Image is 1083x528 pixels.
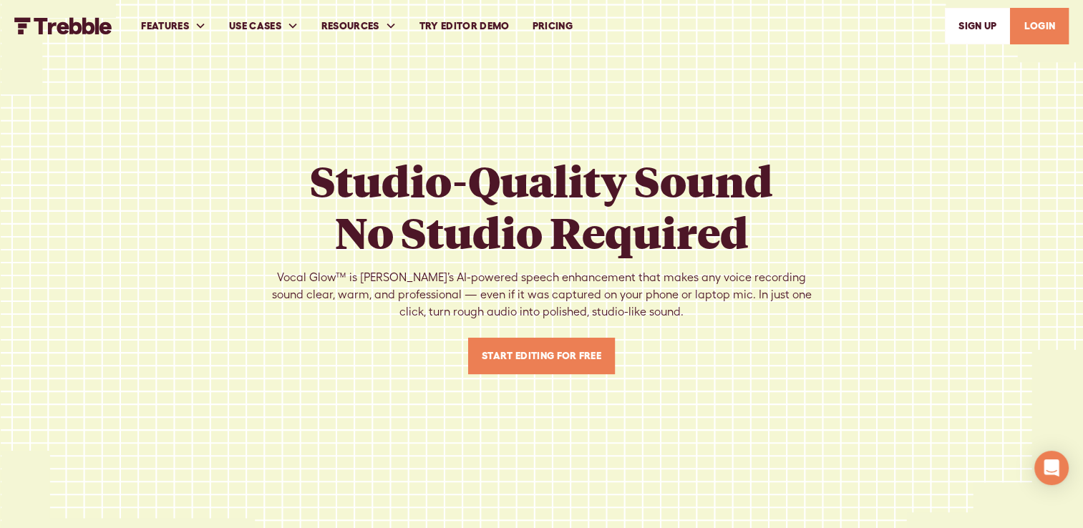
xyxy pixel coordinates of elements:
img: Trebble FM Logo [14,17,112,34]
h1: Studio-Quality Sound No Studio Required [310,155,773,258]
a: home [14,17,112,34]
div: Vocal Glow™ is [PERSON_NAME]’s AI-powered speech enhancement that makes any voice recording sound... [267,269,817,321]
a: SIGn UP [945,8,1010,44]
a: Start Editing For Free [468,338,615,374]
div: RESOURCES [310,1,408,51]
div: RESOURCES [321,19,379,34]
a: LOGIN [1010,8,1069,44]
div: FEATURES [141,19,189,34]
div: FEATURES [130,1,218,51]
a: Try Editor Demo [408,1,521,51]
a: PRICING [520,1,583,51]
div: USE CASES [218,1,310,51]
div: Open Intercom Messenger [1034,451,1069,485]
div: USE CASES [229,19,281,34]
